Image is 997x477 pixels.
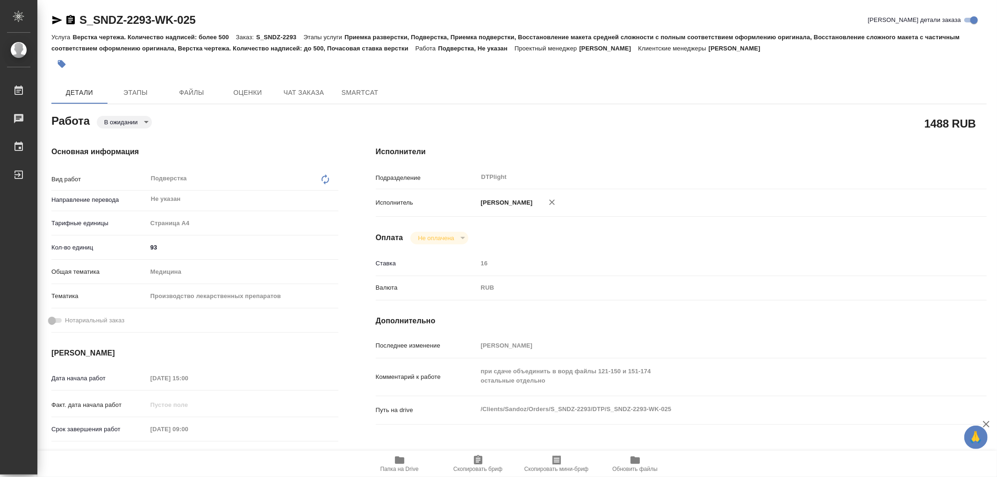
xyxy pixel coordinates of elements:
span: Файлы [169,87,214,99]
p: Дата начала работ [51,374,147,383]
span: Нотариальный заказ [65,316,124,325]
p: Кол-во единиц [51,243,147,252]
h4: Исполнители [376,146,987,157]
h4: [PERSON_NAME] [51,348,338,359]
p: Приемка разверстки, Подверстка, Приемка подверстки, Восстановление макета средней сложности с пол... [51,34,960,52]
button: Обновить файлы [596,451,674,477]
p: Срок завершения работ [51,425,147,434]
span: Скопировать мини-бриф [524,466,588,472]
p: Этапы услуги [303,34,344,41]
h2: 1488 RUB [925,115,976,131]
div: RUB [478,280,936,296]
span: Этапы [113,87,158,99]
p: [PERSON_NAME] [579,45,638,52]
p: Исполнитель [376,198,478,207]
button: Скопировать ссылку [65,14,76,26]
span: Папка на Drive [380,466,419,472]
p: Клиентские менеджеры [638,45,709,52]
textarea: /Clients/Sandoz/Orders/S_SNDZ-2293/DTP/S_SNDZ-2293-WK-025 [478,401,936,417]
span: [PERSON_NAME] детали заказа [868,15,961,25]
div: В ожидании [97,116,152,128]
p: Проектный менеджер [515,45,579,52]
input: Пустое поле [147,422,229,436]
span: Детали [57,87,102,99]
button: Удалить исполнителя [542,192,562,213]
textarea: при сдаче объединить в ворд файлы 121-150 и 151-174 остальные отдельно [478,363,936,389]
input: ✎ Введи что-нибудь [147,241,338,254]
span: Скопировать бриф [453,466,502,472]
input: Пустое поле [147,371,229,385]
p: [PERSON_NAME] [478,198,533,207]
p: [PERSON_NAME] [709,45,767,52]
button: Скопировать бриф [439,451,517,477]
p: Валюта [376,283,478,292]
h4: Оплата [376,232,403,243]
button: 🙏 [964,426,988,449]
button: Скопировать мини-бриф [517,451,596,477]
p: Заказ: [236,34,256,41]
button: Не оплачена [415,234,457,242]
p: Направление перевода [51,195,147,205]
h4: Основная информация [51,146,338,157]
span: SmartCat [337,87,382,99]
button: Добавить тэг [51,54,72,74]
button: Скопировать ссылку для ЯМессенджера [51,14,63,26]
p: Общая тематика [51,267,147,277]
h2: Работа [51,112,90,128]
input: Пустое поле [478,339,936,352]
p: Последнее изменение [376,341,478,350]
span: Обновить файлы [612,466,658,472]
p: Вид работ [51,175,147,184]
p: Тематика [51,292,147,301]
p: Тарифные единицы [51,219,147,228]
span: 🙏 [968,427,984,447]
div: В ожидании [410,232,468,244]
h4: Дополнительно [376,315,987,327]
div: Медицина [147,264,338,280]
div: Производство лекарственных препаратов [147,288,338,304]
button: Папка на Drive [360,451,439,477]
span: Чат заказа [281,87,326,99]
button: В ожидании [101,118,141,126]
div: Страница А4 [147,215,338,231]
p: Верстка чертежа. Количество надписей: более 500 [72,34,236,41]
input: Пустое поле [147,398,229,412]
p: Услуга [51,34,72,41]
p: Комментарий к работе [376,372,478,382]
p: S_SNDZ-2293 [256,34,303,41]
p: Факт. дата начала работ [51,400,147,410]
p: Работа [416,45,438,52]
p: Подразделение [376,173,478,183]
span: Оценки [225,87,270,99]
p: Путь на drive [376,406,478,415]
input: Пустое поле [478,256,936,270]
p: Ставка [376,259,478,268]
p: Подверстка, Не указан [438,45,515,52]
a: S_SNDZ-2293-WK-025 [79,14,195,26]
